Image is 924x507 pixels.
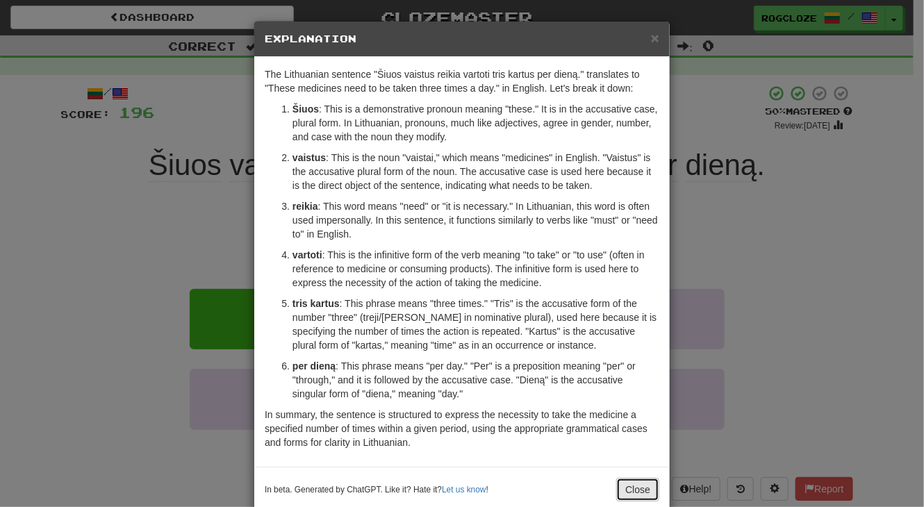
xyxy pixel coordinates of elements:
p: : This phrase means "three times." "Tris" is the accusative form of the number "three" (treji/[PE... [292,297,659,352]
p: : This word means "need" or "it is necessary." In Lithuanian, this word is often used impersonall... [292,199,659,241]
small: In beta. Generated by ChatGPT. Like it? Hate it? ! [265,484,488,496]
button: Close [651,31,659,45]
span: × [651,30,659,46]
p: The Lithuanian sentence "Šiuos vaistus reikia vartoti tris kartus per dieną." translates to "Thes... [265,67,659,95]
p: In summary, the sentence is structured to express the necessity to take the medicine a specified ... [265,408,659,449]
strong: tris kartus [292,298,340,309]
p: : This is a demonstrative pronoun meaning "these." It is in the accusative case, plural form. In ... [292,102,659,144]
p: : This is the noun "vaistai," which means "medicines" in English. "Vaistus" is the accusative plu... [292,151,659,192]
strong: Šiuos [292,103,319,115]
strong: per dieną [292,360,336,372]
button: Close [616,478,659,501]
a: Let us know [442,485,486,494]
h5: Explanation [265,32,659,46]
strong: vartoti [292,249,322,260]
strong: vaistus [292,152,326,163]
p: : This phrase means "per day." "Per" is a preposition meaning "per" or "through," and it is follo... [292,359,659,401]
strong: reikia [292,201,318,212]
p: : This is the infinitive form of the verb meaning "to take" or "to use" (often in reference to me... [292,248,659,290]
